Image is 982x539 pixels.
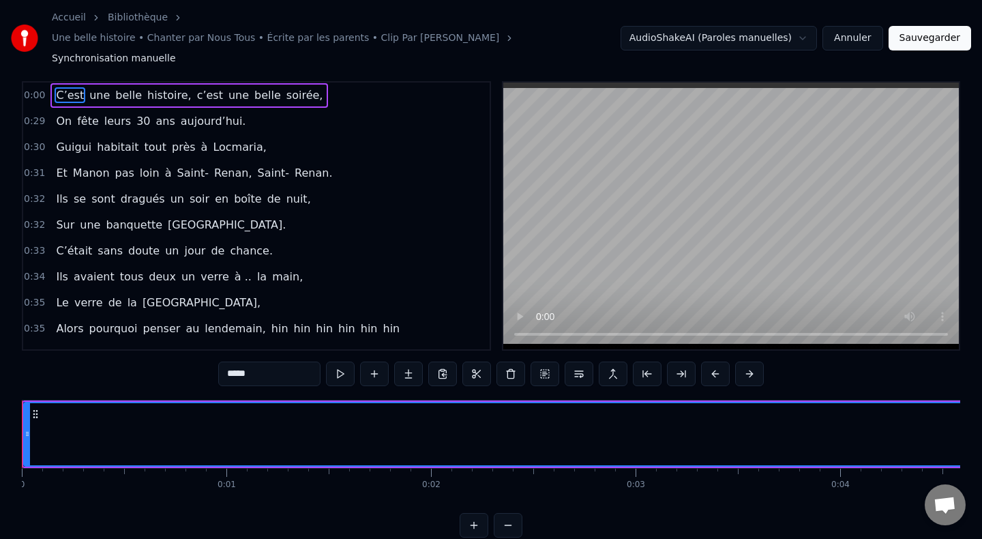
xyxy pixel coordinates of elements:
[293,321,312,336] span: hin
[52,11,86,25] a: Accueil
[114,87,143,103] span: belle
[147,269,177,285] span: deux
[78,217,102,233] span: une
[24,348,45,362] span: 0:37
[72,191,87,207] span: se
[141,321,181,336] span: penser
[24,141,45,154] span: 0:30
[96,243,124,259] span: sans
[55,243,93,259] span: C’était
[256,269,268,285] span: la
[627,480,645,491] div: 0:03
[925,484,966,525] a: Ouvrir le chat
[114,165,136,181] span: pas
[199,269,230,285] span: verre
[103,113,132,129] span: leurs
[179,113,248,129] span: aujourd’hui.
[119,191,166,207] span: dragués
[73,295,104,310] span: verre
[270,321,290,336] span: hin
[164,165,173,181] span: à
[55,113,73,129] span: On
[126,295,138,310] span: la
[184,321,200,336] span: au
[228,243,274,259] span: chance.
[55,191,70,207] span: Ils
[119,269,145,285] span: tous
[88,87,111,103] span: une
[337,321,357,336] span: hin
[107,295,123,310] span: de
[211,347,224,362] span: et
[213,191,230,207] span: en
[143,139,168,155] span: tout
[55,217,76,233] span: Sur
[24,115,45,128] span: 0:29
[154,113,176,129] span: ans
[382,321,402,336] span: hin
[166,347,208,362] span: surfeur
[164,243,180,259] span: un
[55,295,70,310] span: Le
[218,480,236,491] div: 0:01
[55,165,68,181] span: Et
[889,26,971,50] button: Sauvegarder
[88,321,139,336] span: pourquoi
[95,139,140,155] span: habitait
[24,192,45,206] span: 0:32
[52,31,499,45] a: Une belle histoire • Chanter par Nous Tous • Écrite par les parents • Clip Par [PERSON_NAME]
[72,165,111,181] span: Manon
[24,166,45,180] span: 0:31
[151,347,163,362] span: le
[271,269,304,285] span: main,
[227,347,275,362] span: toujours
[266,191,282,207] span: de
[183,243,207,259] span: jour
[20,480,25,491] div: 0
[278,347,332,362] span: bricoleur,
[170,139,197,155] span: près
[169,191,185,207] span: un
[52,52,176,65] span: Synchronisation manuelle
[24,244,45,258] span: 0:33
[359,321,379,336] span: hin
[203,321,267,336] span: lendemain,
[213,165,253,181] span: Renan,
[188,191,211,207] span: soir
[72,269,116,285] span: avaient
[166,217,287,233] span: [GEOGRAPHIC_DATA].
[196,87,224,103] span: c’est
[55,87,85,103] span: C’est
[11,25,38,52] img: youka
[822,26,882,50] button: Annuler
[24,89,45,102] span: 0:00
[253,87,282,103] span: belle
[104,217,164,233] span: banquette
[175,165,210,181] span: Saint-
[141,295,262,310] span: [GEOGRAPHIC_DATA],
[24,322,45,336] span: 0:35
[422,480,441,491] div: 0:02
[55,347,148,362] span: [PERSON_NAME]
[285,87,325,103] span: soirée,
[90,191,117,207] span: sont
[211,139,268,155] span: Locmaria,
[233,269,253,285] span: à ..
[55,269,70,285] span: Ils
[293,165,333,181] span: Renan.
[138,165,161,181] span: loin
[314,321,334,336] span: hin
[127,243,161,259] span: doute
[831,480,850,491] div: 0:04
[146,87,193,103] span: histoire,
[55,139,93,155] span: Guigui
[52,11,621,65] nav: breadcrumb
[227,87,250,103] span: une
[24,218,45,232] span: 0:32
[285,191,312,207] span: nuit,
[55,321,85,336] span: Alors
[76,113,100,129] span: fête
[200,139,209,155] span: à
[108,11,168,25] a: Bibliothèque
[256,165,291,181] span: Saint-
